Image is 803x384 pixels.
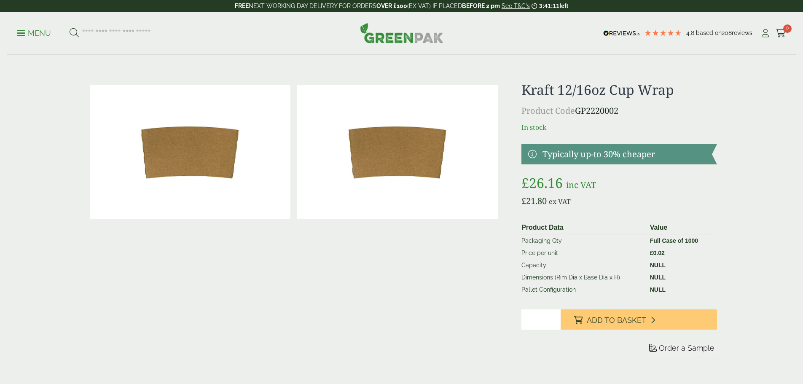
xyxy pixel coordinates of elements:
[521,195,526,207] span: £
[760,29,771,38] i: My Account
[732,30,752,36] span: reviews
[521,174,563,192] bdi: 26.16
[90,85,290,219] img: Kraft 12/16oz Cup Wrap 0
[549,197,571,206] span: ex VAT
[559,3,568,9] span: left
[235,3,249,9] strong: FREE
[518,235,647,247] td: Packaging Qty
[650,274,666,281] strong: NULL
[650,237,698,244] strong: Full Case of 1000
[518,271,647,284] td: Dimensions (Rim Dia x Base Dia x H)
[376,3,407,9] strong: OVER £100
[297,85,498,219] img: Kraft 12/16oz Cup Wrap Full Case Of 0
[462,3,500,9] strong: BEFORE 2 pm
[644,29,682,37] div: 4.79 Stars
[561,309,717,330] button: Add to Basket
[521,105,575,116] span: Product Code
[776,29,786,38] i: Cart
[587,316,646,325] span: Add to Basket
[518,221,647,235] th: Product Data
[650,250,653,256] span: £
[521,122,717,132] p: In stock
[650,286,666,293] strong: NULL
[521,82,717,98] h1: Kraft 12/16oz Cup Wrap
[539,3,559,9] span: 3:41:11
[502,3,530,9] a: See T&C's
[647,343,717,356] button: Order a Sample
[650,262,666,269] strong: NULL
[518,284,647,296] td: Pallet Configuration
[686,30,696,36] span: 4.8
[521,174,529,192] span: £
[360,23,443,43] img: GreenPak Supplies
[603,30,640,36] img: REVIEWS.io
[521,195,547,207] bdi: 21.80
[647,221,714,235] th: Value
[783,24,792,33] span: 0
[722,30,732,36] span: 208
[518,259,647,271] td: Capacity
[776,27,786,40] a: 0
[696,30,722,36] span: Based on
[566,179,596,191] span: inc VAT
[659,344,714,352] span: Order a Sample
[518,247,647,259] td: Price per unit
[521,105,717,117] p: GP2220002
[17,28,51,37] a: Menu
[17,28,51,38] p: Menu
[650,250,665,256] bdi: 0.02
